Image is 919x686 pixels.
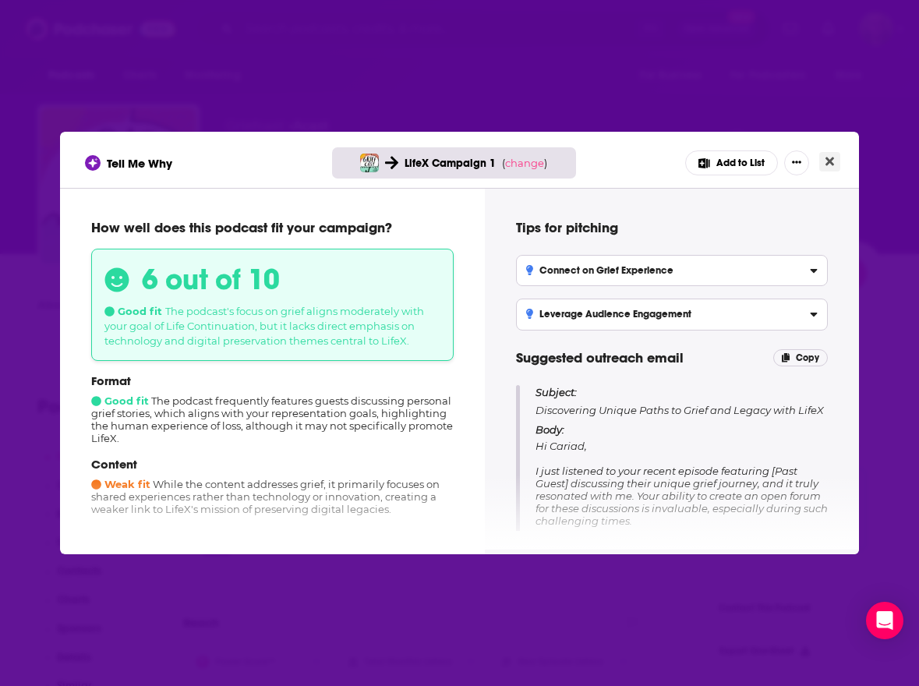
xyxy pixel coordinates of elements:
h4: Tips for pitching [516,219,828,236]
img: Griefcast [360,154,379,172]
img: tell me why sparkle [87,157,98,168]
span: Good fit [91,394,149,407]
button: Show More Button [784,150,809,175]
span: ( ) [502,157,547,169]
span: Copy [796,352,819,363]
div: Open Intercom Messenger [866,602,903,639]
span: Body: [535,423,564,436]
p: Content [91,457,454,472]
h3: Leverage Audience Engagement [526,309,691,320]
span: The podcast's focus on grief aligns moderately with your goal of Life Continuation, but it lacks ... [104,305,424,347]
span: Tell Me Why [107,156,172,171]
p: How well does this podcast fit your campaign? [91,219,454,236]
p: Audience [91,528,454,543]
button: Add to List [685,150,778,175]
span: Suggested outreach email [516,349,684,366]
span: Weak fit [91,478,150,490]
h3: 6 out of 10 [142,262,280,297]
div: The audience appears to align well demographically, being predominantly [DEMOGRAPHIC_DATA] and ed... [91,528,454,599]
p: Discovering Unique Paths to Grief and Legacy with LifeX [535,385,828,417]
h3: Connect on Grief Experience [526,265,673,276]
div: While the content addresses grief, it primarily focuses on shared experiences rather than technol... [91,457,454,515]
button: Close [819,152,840,171]
span: Good fit [104,305,162,317]
p: Format [91,373,454,388]
div: The podcast frequently features guests discussing personal grief stories, which aligns with your ... [91,373,454,444]
span: Subject: [535,385,577,399]
span: LifeX Campaign 1 [405,157,496,170]
span: change [505,157,544,169]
